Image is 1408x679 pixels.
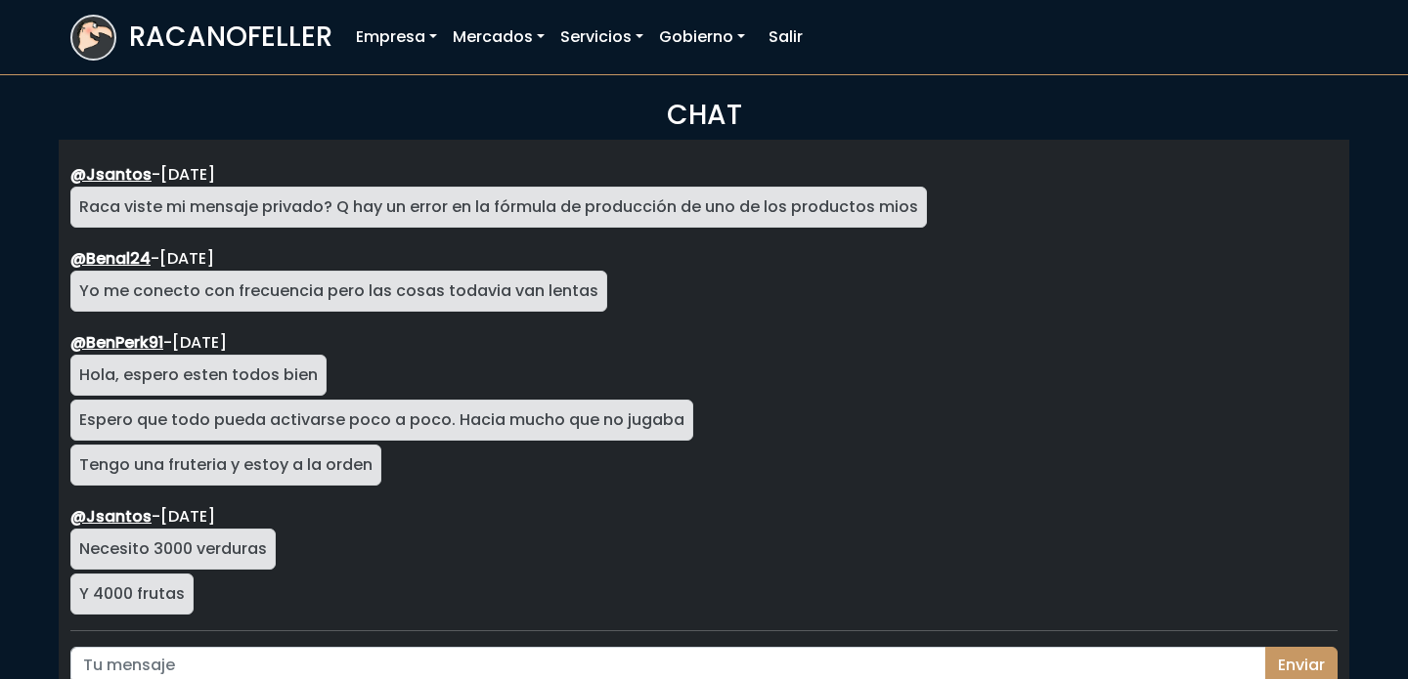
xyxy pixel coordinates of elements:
img: logoracarojo.png [72,17,114,54]
div: Necesito 3000 verduras [70,529,276,570]
h3: RACANOFELLER [129,21,332,54]
div: - [70,247,1330,271]
a: Mercados [445,18,552,57]
div: Espero que todo pueda activarse poco a poco. Hacia mucho que no jugaba [70,400,693,441]
a: @Jsantos [70,505,152,528]
a: Gobierno [651,18,753,57]
a: @BenPerk91 [70,331,163,354]
a: Salir [761,18,811,57]
span: sábado, mayo 10, 2025 7:30 PM [160,505,215,528]
div: Raca viste mi mensaje privado? Q hay un error en la fórmula de producción de uno de los productos... [70,187,927,228]
div: Tengo una fruteria y estoy a la orden [70,445,381,486]
span: sábado, mayo 10, 2025 7:10 PM [172,331,227,354]
h3: CHAT [70,99,1338,132]
div: Hola, espero esten todos bien [70,355,327,396]
div: - [70,505,1330,529]
a: Servicios [552,18,651,57]
a: RACANOFELLER [70,10,332,65]
a: @Jsantos [70,163,152,186]
div: - [70,331,1330,355]
a: @Benal24 [70,247,151,270]
div: Y 4000 frutas [70,573,194,615]
div: - [70,163,1330,187]
span: sábado, mayo 10, 2025 12:01 AM [159,247,214,270]
a: Empresa [348,18,445,57]
span: miércoles, mayo 7, 2025 3:47 PM [160,163,215,186]
div: Yo me conecto con frecuencia pero las cosas todavia van lentas [70,271,607,312]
